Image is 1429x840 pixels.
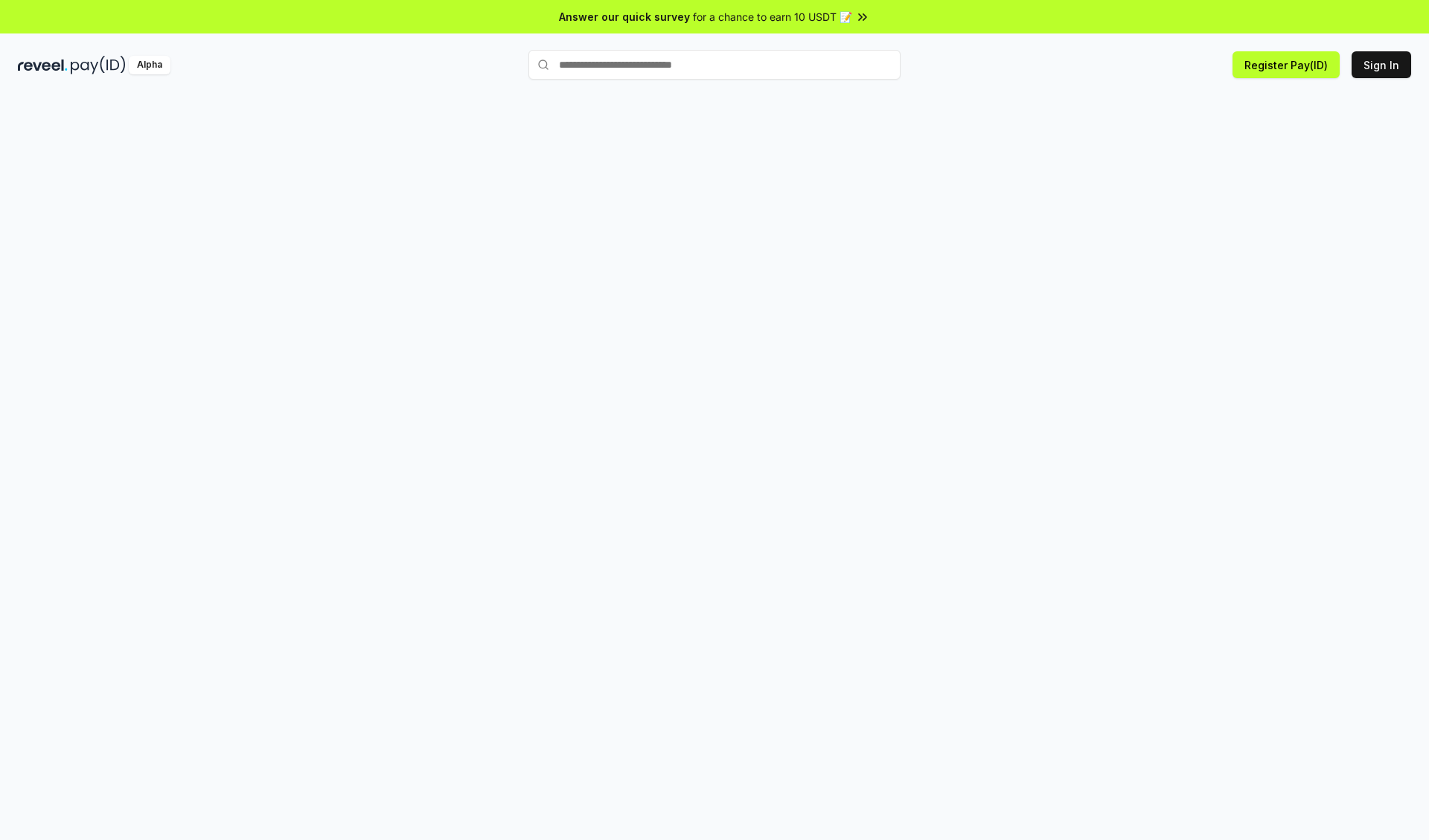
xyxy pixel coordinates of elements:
button: Register Pay(ID) [1233,51,1340,78]
button: Sign In [1352,51,1411,78]
div: Alpha [129,56,170,74]
img: reveel_dark [18,56,68,74]
img: pay_id [71,56,126,74]
span: for a chance to earn 10 USDT 📝 [693,9,852,25]
span: Answer our quick survey [559,9,690,25]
